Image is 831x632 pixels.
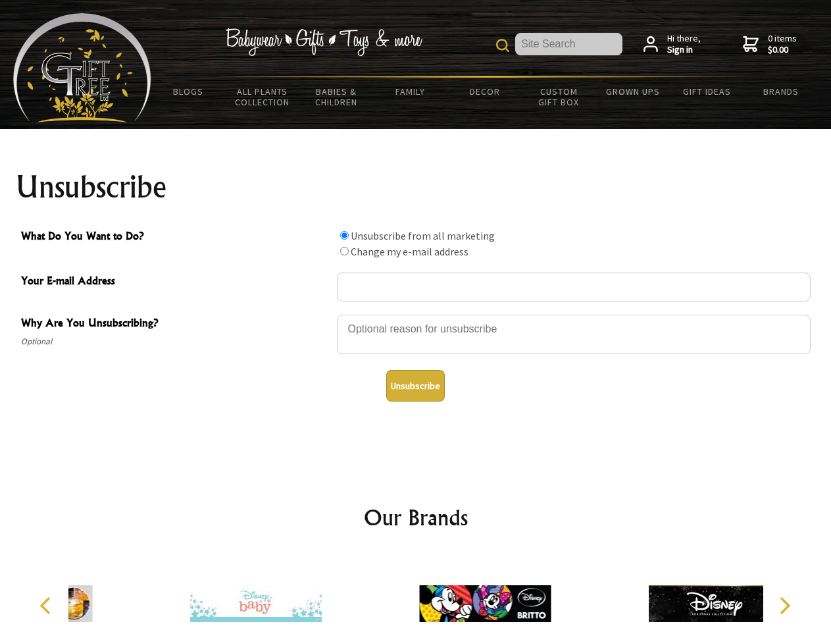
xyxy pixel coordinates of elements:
button: Previous [33,591,62,620]
span: Optional [21,334,330,350]
span: 0 items [768,32,797,56]
a: Gift Ideas [670,78,744,105]
a: All Plants Collection [226,78,300,116]
strong: $0.00 [768,44,797,56]
textarea: Why Are You Unsubscribing? [337,315,811,354]
img: Babyware - Gifts - Toys and more... [13,13,151,122]
label: Unsubscribe from all marketing [351,229,495,242]
a: Babies & Children [299,78,374,116]
a: Hi there,Sign in [643,33,701,56]
input: Your E-mail Address [337,273,811,302]
a: BLOGS [151,78,226,105]
img: Babywear - Gifts - Toys & more [225,28,422,56]
img: product search [496,39,509,52]
span: Hi there, [667,33,701,56]
a: Custom Gift Box [522,78,596,116]
input: What Do You Want to Do? [340,247,349,255]
a: Brands [744,78,818,105]
strong: Sign in [667,44,701,56]
input: What Do You Want to Do? [340,231,349,240]
input: Site Search [515,33,622,55]
a: 0 items$0.00 [743,33,797,56]
span: Your E-mail Address [21,273,330,292]
button: Unsubscribe [386,370,445,402]
a: Family [374,78,448,105]
h2: Our Brands [26,502,805,533]
span: What Do You Want to Do? [21,228,330,247]
a: Grown Ups [595,78,670,105]
h1: Unsubscribe [16,171,816,203]
button: Next [770,591,799,620]
span: Why Are You Unsubscribing? [21,315,330,334]
a: Decor [447,78,522,105]
label: Change my e-mail address [351,245,468,258]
